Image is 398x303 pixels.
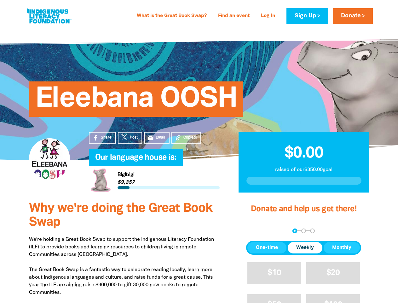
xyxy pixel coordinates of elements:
[101,135,112,140] span: Share
[89,132,116,144] a: Share
[89,160,220,163] h6: My Team
[292,229,297,233] button: Navigate to step 1 of 3 to enter your donation amount
[156,135,165,140] span: Email
[306,262,360,284] button: $20
[183,135,197,140] span: Copied!
[214,11,253,21] a: Find an event
[247,262,301,284] button: $10
[310,229,315,233] button: Navigate to step 3 of 3 to enter your payment details
[332,244,351,252] span: Monthly
[288,242,322,253] button: Weekly
[246,241,361,255] div: Donation frequency
[251,205,357,213] span: Donate and help us get there!
[296,244,314,252] span: Weekly
[256,244,278,252] span: One-time
[285,146,323,161] span: $0.00
[324,242,360,253] button: Monthly
[130,135,138,140] span: Post
[257,11,279,21] a: Log In
[247,242,286,253] button: One-time
[35,86,237,117] span: Eleebana OOSH
[286,8,328,24] a: Sign Up
[301,229,306,233] button: Navigate to step 2 of 3 to enter your details
[268,269,281,276] span: $10
[95,154,176,166] span: Our language house is:
[29,203,212,228] span: Why we're doing the Great Book Swap
[144,132,170,144] a: emailEmail
[246,166,361,174] p: raised of our $350.00 goal
[171,132,201,144] button: Copied!
[118,132,142,144] a: Post
[326,269,340,276] span: $20
[147,134,154,141] i: email
[333,8,373,24] a: Donate
[133,11,211,21] a: What is the Great Book Swap?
